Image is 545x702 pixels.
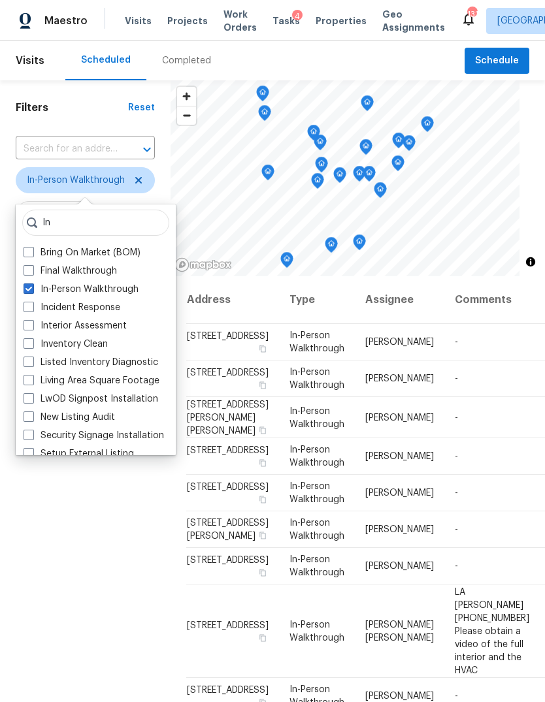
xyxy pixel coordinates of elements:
span: [STREET_ADDRESS] [187,483,269,492]
span: In-Person Walkthrough [289,555,344,577]
label: Listed Inventory Diagnostic [24,356,158,369]
div: Map marker [307,125,320,145]
div: 131 [467,8,476,21]
button: Copy Address [257,379,269,391]
span: Toggle attribution [527,255,535,269]
div: Map marker [359,139,372,159]
span: [PERSON_NAME] [365,452,434,461]
span: [PERSON_NAME] [365,338,434,347]
div: Map marker [314,135,327,155]
span: [STREET_ADDRESS] [187,686,269,695]
h1: Filters [16,101,128,114]
label: Interior Assessment [24,319,127,332]
div: Map marker [421,116,434,136]
span: - [455,374,458,383]
label: Inventory Clean [24,338,108,351]
span: Properties [316,14,367,27]
div: Scheduled [81,54,131,67]
th: Assignee [355,276,444,324]
th: Type [279,276,355,324]
div: Map marker [333,167,346,187]
span: [STREET_ADDRESS][PERSON_NAME] [187,519,269,541]
span: - [455,525,458,534]
span: - [455,452,458,461]
label: LwOD Signpost Installation [24,392,158,406]
label: New Listing Audit [24,411,115,424]
div: 4 [292,10,303,23]
div: Map marker [353,234,366,255]
span: [STREET_ADDRESS][PERSON_NAME][PERSON_NAME] [187,400,269,435]
div: Map marker [361,95,374,116]
div: Map marker [261,165,274,185]
label: Bring On Market (BOM) [24,246,140,259]
span: Visits [125,14,152,27]
span: - [455,692,458,701]
span: [STREET_ADDRESS] [187,332,269,341]
span: - [455,562,458,571]
span: [PERSON_NAME] [365,374,434,383]
th: Address [186,276,279,324]
span: Zoom out [177,106,196,125]
span: Work Orders [223,8,257,34]
span: In-Person Walkthrough [289,519,344,541]
div: Reset [128,101,155,114]
span: In-Person Walkthrough [289,620,344,642]
label: Living Area Square Footage [24,374,159,387]
button: Copy Address [257,567,269,579]
span: [PERSON_NAME] [365,692,434,701]
span: [STREET_ADDRESS] [187,446,269,455]
button: Copy Address [257,457,269,469]
div: Map marker [403,135,416,155]
div: Map marker [256,86,269,106]
span: Visits [16,46,44,75]
span: [PERSON_NAME] [365,488,434,498]
span: [PERSON_NAME] [365,562,434,571]
span: - [455,488,458,498]
span: Geo Assignments [382,8,445,34]
label: Final Walkthrough [24,264,117,278]
div: Map marker [391,155,405,176]
button: Copy Address [257,494,269,505]
span: Tasks [272,16,300,25]
span: - [455,413,458,422]
span: In-Person Walkthrough [289,482,344,504]
span: [STREET_ADDRESS] [187,620,269,630]
div: Map marker [374,182,387,202]
span: In-Person Walkthrough [289,445,344,468]
div: Map marker [280,252,293,272]
button: Toggle attribution [523,254,538,270]
div: Map marker [325,237,338,257]
span: In-Person Walkthrough [289,331,344,353]
button: Copy Address [257,631,269,643]
span: Maestro [44,14,88,27]
th: Comments [444,276,540,324]
label: In-Person Walkthrough [24,283,139,296]
canvas: Map [171,80,520,276]
label: Incident Response [24,301,120,314]
button: Copy Address [257,530,269,541]
label: Security Signage Installation [24,429,164,442]
span: [PERSON_NAME] [365,413,434,422]
div: Map marker [311,173,324,193]
span: In-Person Walkthrough [27,174,125,187]
span: [PERSON_NAME] [PERSON_NAME] [365,620,434,642]
button: Copy Address [257,343,269,355]
button: Open [138,140,156,159]
button: Zoom in [177,87,196,106]
button: Copy Address [257,424,269,436]
div: Map marker [258,105,271,125]
div: Map marker [353,166,366,186]
span: In-Person Walkthrough [289,406,344,428]
span: In-Person Walkthrough [289,368,344,390]
div: Map marker [315,157,328,177]
span: [PERSON_NAME] [365,525,434,534]
div: Completed [162,54,211,67]
div: Map marker [392,133,405,153]
label: Setup External Listing [24,447,134,460]
span: [STREET_ADDRESS] [187,368,269,377]
input: Search for an address... [16,139,118,159]
div: Map marker [363,166,376,186]
span: LA [PERSON_NAME] [PHONE_NUMBER] Please obtain a video of the full interior and the HVAC [455,587,529,675]
a: Mapbox homepage [174,257,232,272]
